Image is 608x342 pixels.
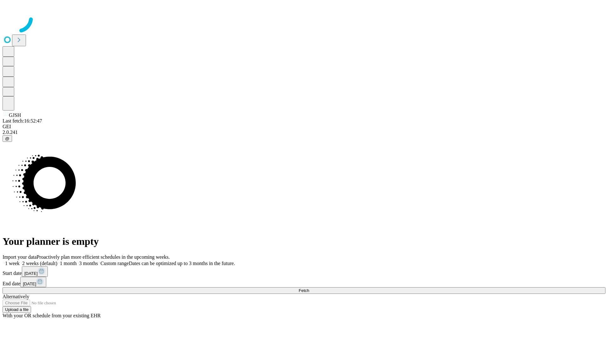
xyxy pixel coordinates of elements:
[9,112,21,118] span: GJSH
[3,294,29,299] span: Alternatively
[3,277,605,287] div: End date
[5,261,20,266] span: 1 week
[3,135,12,142] button: @
[60,261,77,266] span: 1 month
[5,136,9,141] span: @
[3,254,37,260] span: Import your data
[299,288,309,293] span: Fetch
[3,118,42,123] span: Last fetch: 16:52:47
[3,236,605,247] h1: Your planner is empty
[3,124,605,130] div: GEI
[3,313,101,318] span: With your OR schedule from your existing EHR
[100,261,129,266] span: Custom range
[20,277,46,287] button: [DATE]
[23,282,36,286] span: [DATE]
[22,261,57,266] span: 2 weeks (default)
[3,287,605,294] button: Fetch
[79,261,98,266] span: 3 months
[129,261,235,266] span: Dates can be optimized up to 3 months in the future.
[24,271,38,276] span: [DATE]
[37,254,170,260] span: Proactively plan more efficient schedules in the upcoming weeks.
[22,266,48,277] button: [DATE]
[3,130,605,135] div: 2.0.241
[3,266,605,277] div: Start date
[3,306,31,313] button: Upload a file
